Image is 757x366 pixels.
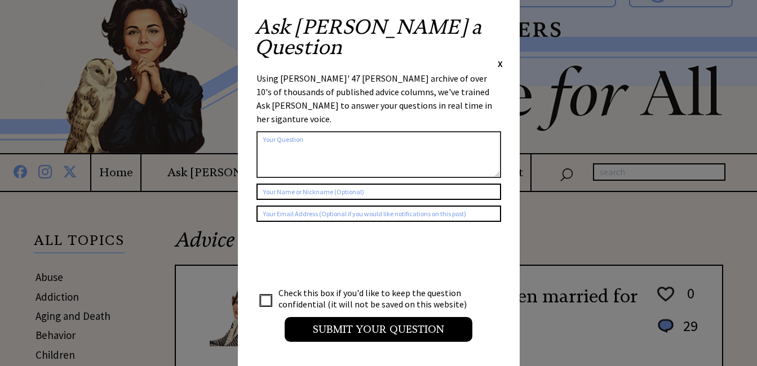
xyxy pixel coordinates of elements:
[256,72,501,126] div: Using [PERSON_NAME]' 47 [PERSON_NAME] archive of over 10's of thousands of published advice colum...
[285,317,472,342] input: Submit your Question
[256,233,428,277] iframe: reCAPTCHA
[255,17,503,57] h2: Ask [PERSON_NAME] a Question
[256,184,501,200] input: Your Name or Nickname (Optional)
[498,58,503,69] span: X
[256,206,501,222] input: Your Email Address (Optional if you would like notifications on this post)
[278,287,477,310] td: Check this box if you'd like to keep the question confidential (it will not be saved on this webs...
